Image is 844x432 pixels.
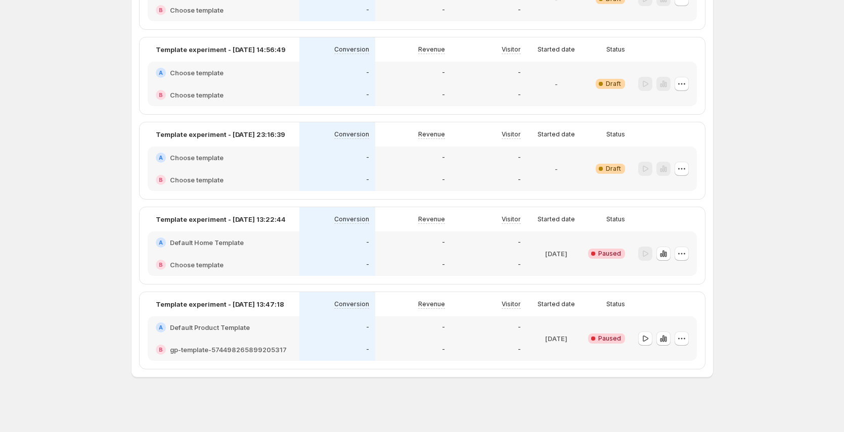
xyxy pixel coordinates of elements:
[502,130,521,138] p: Visitor
[538,130,575,138] p: Started date
[159,262,163,268] h2: B
[606,45,625,54] p: Status
[555,164,558,174] p: -
[442,346,445,354] p: -
[606,300,625,308] p: Status
[442,69,445,77] p: -
[606,80,621,88] span: Draft
[170,5,224,15] h2: Choose template
[518,69,521,77] p: -
[442,6,445,14] p: -
[545,249,567,259] p: [DATE]
[545,333,567,344] p: [DATE]
[418,45,445,54] p: Revenue
[606,130,625,138] p: Status
[442,91,445,99] p: -
[170,345,287,355] h2: gp-template-574498265899205317
[334,45,369,54] p: Conversion
[366,6,369,14] p: -
[366,91,369,99] p: -
[518,176,521,184] p: -
[442,176,445,184] p: -
[442,261,445,269] p: -
[366,346,369,354] p: -
[502,45,521,54] p: Visitor
[156,299,284,309] p: Template experiment - [DATE] 13:47:18
[518,261,521,269] p: -
[156,44,286,55] p: Template experiment - [DATE] 14:56:49
[366,69,369,77] p: -
[518,346,521,354] p: -
[170,175,224,185] h2: Choose template
[518,91,521,99] p: -
[334,300,369,308] p: Conversion
[418,300,445,308] p: Revenue
[159,347,163,353] h2: B
[366,261,369,269] p: -
[555,79,558,89] p: -
[366,176,369,184] p: -
[518,323,521,331] p: -
[159,239,163,246] h2: A
[518,238,521,247] p: -
[159,177,163,183] h2: B
[170,322,250,332] h2: Default Product Template
[170,237,244,248] h2: Default Home Template
[159,70,163,76] h2: A
[159,155,163,161] h2: A
[606,165,621,173] span: Draft
[598,334,621,343] span: Paused
[538,45,575,54] p: Started date
[170,260,224,270] h2: Choose template
[366,323,369,331] p: -
[334,215,369,223] p: Conversion
[159,7,163,13] h2: B
[418,215,445,223] p: Revenue
[518,154,521,162] p: -
[538,300,575,308] p: Started date
[170,90,224,100] h2: Choose template
[502,215,521,223] p: Visitor
[156,129,285,139] p: Template experiment - [DATE] 23:16:39
[156,214,286,224] p: Template experiment - [DATE] 13:22:44
[442,154,445,162] p: -
[442,323,445,331] p: -
[538,215,575,223] p: Started date
[366,154,369,162] p: -
[159,324,163,330] h2: A
[518,6,521,14] p: -
[598,250,621,258] span: Paused
[502,300,521,308] p: Visitor
[334,130,369,138] p: Conversion
[418,130,445,138] p: Revenue
[366,238,369,247] p: -
[170,153,224,163] h2: Choose template
[159,92,163,98] h2: B
[442,238,445,247] p: -
[606,215,625,223] p: Status
[170,68,224,78] h2: Choose template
